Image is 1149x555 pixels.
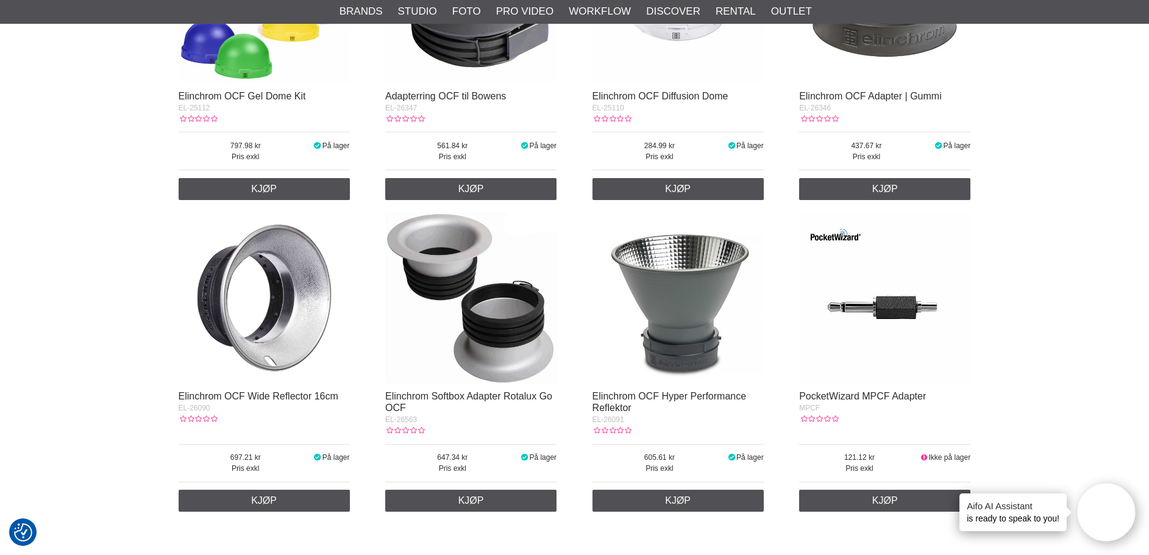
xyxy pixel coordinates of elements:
[928,453,970,462] span: Ikke på lager
[14,523,32,542] img: Revisit consent button
[799,151,934,162] span: Pris exkl
[496,4,553,20] a: Pro Video
[592,104,624,112] span: EL-25110
[179,414,218,424] div: Kundevurdering: 0
[385,212,557,384] img: Elinchrom Softbox Adapter Rotalux Go OCF
[727,453,736,462] i: På lager
[736,141,764,150] span: På lager
[934,141,944,150] i: På lager
[452,4,481,20] a: Foto
[313,453,322,462] i: På lager
[385,391,552,413] a: Elinchrom Softbox Adapter Rotalux Go OCF
[179,151,313,162] span: Pris exkl
[592,151,727,162] span: Pris exkl
[592,113,631,124] div: Kundevurdering: 0
[592,463,727,474] span: Pris exkl
[385,415,417,424] span: EL-26563
[520,453,530,462] i: På lager
[959,493,1067,531] div: is ready to speak to you!
[385,140,520,151] span: 561.84
[179,212,350,384] img: Elinchrom OCF Wide Reflector 16cm
[179,404,210,412] span: EL-26090
[943,141,970,150] span: På lager
[592,178,764,200] a: Kjøp
[569,4,631,20] a: Workflow
[385,425,424,436] div: Kundevurdering: 0
[179,104,210,112] span: EL-25112
[385,178,557,200] a: Kjøp
[322,453,350,462] span: På lager
[592,391,747,413] a: Elinchrom OCF Hyper Performance Reflektor
[716,4,756,20] a: Rental
[592,415,624,424] span: EL-26091
[529,141,557,150] span: På lager
[179,490,350,512] a: Kjøp
[520,141,530,150] i: På lager
[646,4,700,20] a: Discover
[179,178,350,200] a: Kjøp
[340,4,383,20] a: Brands
[799,113,838,124] div: Kundevurdering: 0
[179,140,313,151] span: 797.98
[799,91,942,101] a: Elinchrom OCF Adapter | Gummi
[799,490,970,512] a: Kjøp
[14,521,32,543] button: Samtykkepreferanser
[592,490,764,512] a: Kjøp
[920,453,929,462] i: Ikke på lager
[771,4,812,20] a: Outlet
[799,452,920,463] span: 121.12
[592,91,728,101] a: Elinchrom OCF Diffusion Dome
[385,463,520,474] span: Pris exkl
[727,141,736,150] i: På lager
[179,452,313,463] span: 697.21
[385,91,506,101] a: Adapterring OCF til Bowens
[385,104,417,112] span: EL-26347
[322,141,350,150] span: På lager
[529,453,557,462] span: På lager
[385,113,424,124] div: Kundevurdering: 0
[592,212,764,384] img: Elinchrom OCF Hyper Performance Reflektor
[799,212,970,384] img: PocketWizard MPCF Adapter
[799,463,920,474] span: Pris exkl
[385,490,557,512] a: Kjøp
[799,140,934,151] span: 437.67
[799,414,838,424] div: Kundevurdering: 0
[799,178,970,200] a: Kjøp
[799,391,926,401] a: PocketWizard MPCF Adapter
[592,452,727,463] span: 605.61
[592,140,727,151] span: 284.99
[385,151,520,162] span: Pris exkl
[398,4,437,20] a: Studio
[313,141,322,150] i: På lager
[179,463,313,474] span: Pris exkl
[967,500,1059,512] h4: Aifo AI Assistant
[799,404,820,412] span: MPCF
[592,425,631,436] div: Kundevurdering: 0
[736,453,764,462] span: På lager
[799,104,831,112] span: EL-26346
[385,452,520,463] span: 647.34
[179,391,338,401] a: Elinchrom OCF Wide Reflector 16cm
[179,91,306,101] a: Elinchrom OCF Gel Dome Kit
[179,113,218,124] div: Kundevurdering: 0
